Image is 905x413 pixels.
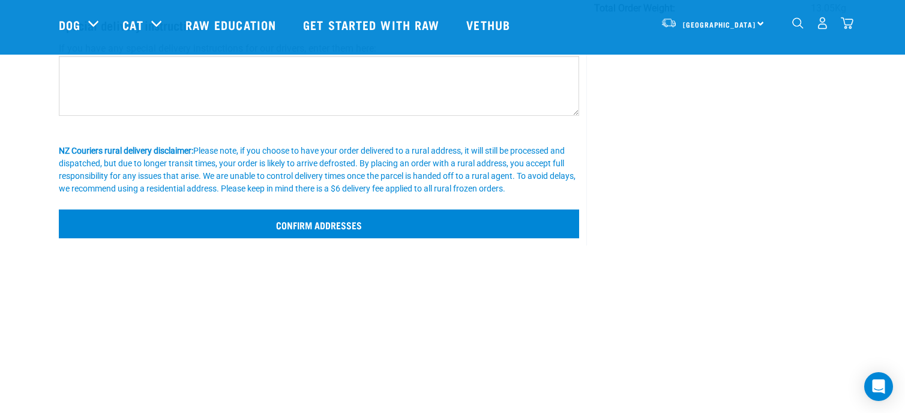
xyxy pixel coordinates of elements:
a: Cat [122,16,143,34]
img: user.png [816,17,829,29]
a: Dog [59,16,80,34]
b: NZ Couriers rural delivery disclaimer: [59,146,193,155]
img: home-icon@2x.png [841,17,853,29]
img: van-moving.png [661,17,677,28]
a: Raw Education [173,1,291,49]
a: Get started with Raw [291,1,454,49]
input: Confirm addresses [59,210,579,238]
div: Please note, if you choose to have your order delivered to a rural address, it will still be proc... [59,145,579,195]
img: home-icon-1@2x.png [792,17,804,29]
a: Vethub [454,1,525,49]
span: [GEOGRAPHIC_DATA] [683,22,756,26]
div: Open Intercom Messenger [864,372,893,401]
